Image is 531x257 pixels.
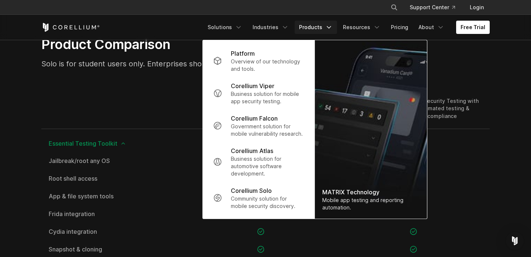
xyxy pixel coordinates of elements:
[207,142,310,182] a: Corellium Atlas Business solution for automotive software development.
[231,195,304,210] p: Community solution for mobile security discovery.
[231,49,255,58] p: Platform
[386,21,413,34] a: Pricing
[414,21,449,34] a: About
[315,40,427,219] a: MATRIX Technology Mobile app testing and reporting automation.
[295,21,337,34] a: Products
[231,155,304,177] p: Business solution for automotive software development.
[464,1,490,14] a: Login
[231,90,304,105] p: Business solution for mobile app security testing.
[49,193,177,199] a: App & file system tools
[41,36,170,52] span: Product Comparison
[41,23,100,32] a: Corellium Home
[231,58,304,73] p: Overview of our technology and tools.
[49,246,177,252] a: Snapshot & cloning
[203,21,247,34] a: Solutions
[339,21,385,34] a: Resources
[231,114,278,123] p: Corellium Falcon
[49,229,177,235] a: Cydia integration
[49,140,482,146] span: Essential Testing Toolkit
[248,21,293,34] a: Industries
[231,186,272,195] p: Corellium Solo
[506,232,524,250] div: Open Intercom Messenger
[404,1,461,14] a: Support Center
[315,40,427,219] img: Matrix_WebNav_1x
[231,146,273,155] p: Corellium Atlas
[203,21,490,34] div: Navigation Menu
[456,21,490,34] a: Free Trial
[207,110,310,142] a: Corellium Falcon Government solution for mobile vulnerability research.
[231,123,304,138] p: Government solution for mobile vulnerability research.
[231,81,274,90] p: Corellium Viper
[207,182,310,214] a: Corellium Solo Community solution for mobile security discovery.
[49,158,177,164] a: Jailbreak/root any OS
[382,1,490,14] div: Navigation Menu
[388,1,401,14] button: Search
[49,211,177,217] a: Frida integration
[49,176,177,181] a: Root shell access
[207,45,310,77] a: Platform Overview of our technology and tools.
[207,77,310,110] a: Corellium Viper Business solution for mobile app security testing.
[322,197,420,211] div: Mobile app testing and reporting automation.
[322,188,420,197] div: MATRIX Technology
[41,59,261,68] span: Solo is for student users only. Enterprises should visit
